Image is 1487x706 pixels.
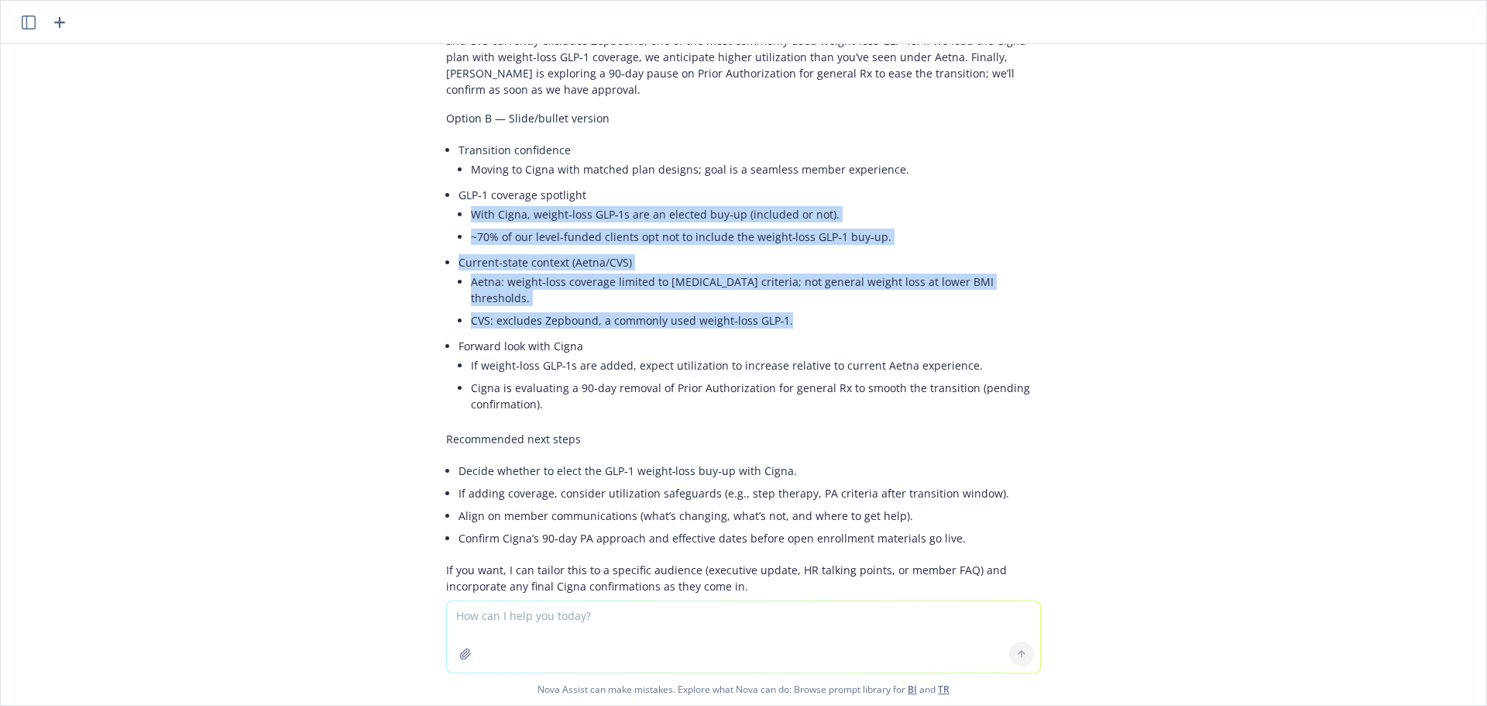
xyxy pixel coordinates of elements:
[471,309,1041,332] li: CVS: excludes Zepbound, a commonly used weight‑loss GLP‑1.
[471,158,1041,181] li: Moving to Cigna with matched plan designs; goal is a seamless member experience.
[446,431,1041,447] p: Recommended next steps
[471,226,1041,248] li: ~70% of our level‑funded clients opt not to include the weight‑loss GLP‑1 buy‑up.
[471,270,1041,309] li: Aetna: weight‑loss coverage limited to [MEDICAL_DATA] criteria; not general weight loss at lower ...
[458,184,1041,251] li: GLP‑1 coverage spotlight
[458,527,1041,549] li: Confirm Cigna’s 90‑day PA approach and effective dates before open enrollment materials go live.
[471,203,1041,226] li: With Cigna, weight‑loss GLP‑1s are an elected buy‑up (included or not).
[938,683,950,696] a: TR
[908,683,917,696] a: BI
[458,139,1041,184] li: Transition confidence
[458,482,1041,505] li: If adding coverage, consider utilization safeguards (e.g., step therapy, PA criteria after transi...
[458,505,1041,527] li: Align on member communications (what’s changing, what’s not, and where to get help).
[446,562,1041,594] p: If you want, I can tailor this to a specific audience (executive update, HR talking points, or me...
[7,673,1480,705] span: Nova Assist can make mistakes. Explore what Nova can do: Browse prompt library for and
[446,110,1041,126] p: Option B — Slide/bullet version
[458,335,1041,418] li: Forward look with Cigna
[458,251,1041,335] li: Current-state context (Aetna/CVS)
[471,354,1041,377] li: If weight‑loss GLP‑1s are added, expect utilization to increase relative to current Aetna experie...
[458,460,1041,482] li: Decide whether to elect the GLP‑1 weight‑loss buy‑up with Cigna.
[471,377,1041,415] li: Cigna is evaluating a 90‑day removal of Prior Authorization for general Rx to smooth the transiti...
